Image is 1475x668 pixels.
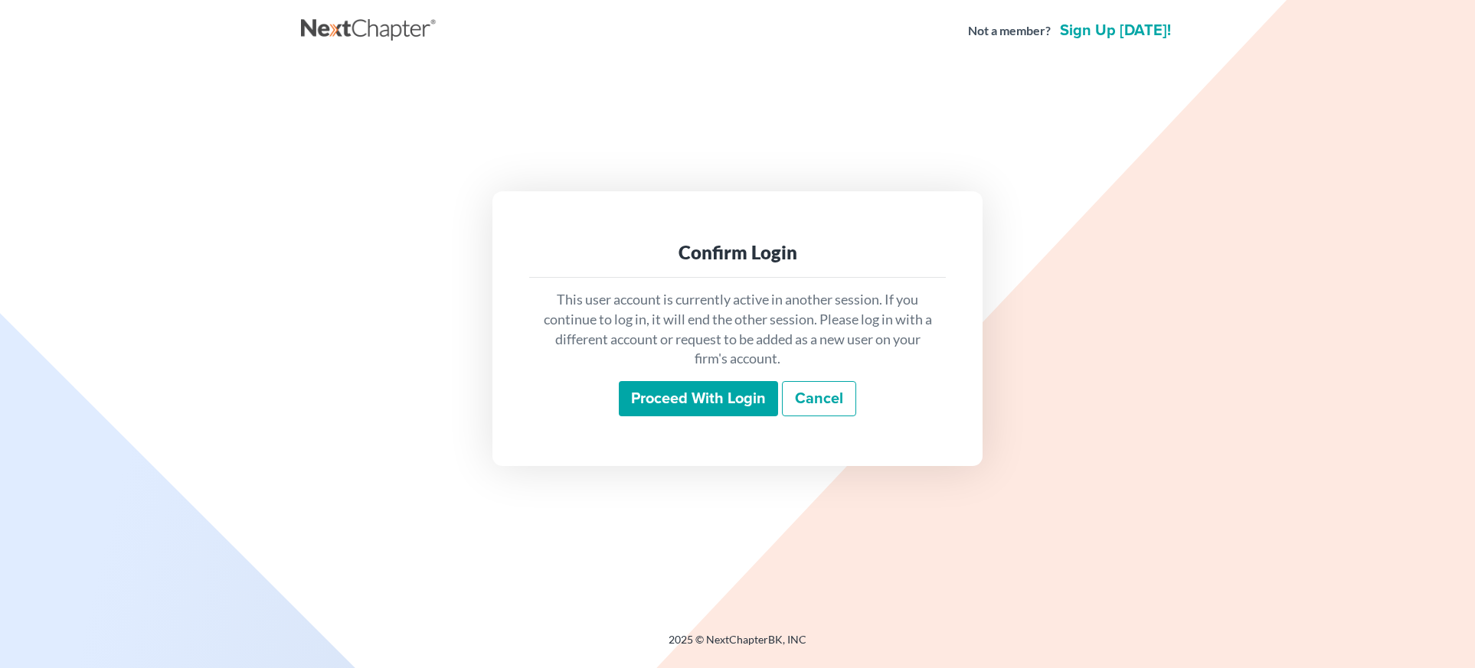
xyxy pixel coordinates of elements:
strong: Not a member? [968,22,1051,40]
input: Proceed with login [619,381,778,416]
p: This user account is currently active in another session. If you continue to log in, it will end ... [541,290,934,369]
a: Cancel [782,381,856,416]
div: 2025 © NextChapterBK, INC [301,632,1174,660]
a: Sign up [DATE]! [1057,23,1174,38]
div: Confirm Login [541,240,934,265]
